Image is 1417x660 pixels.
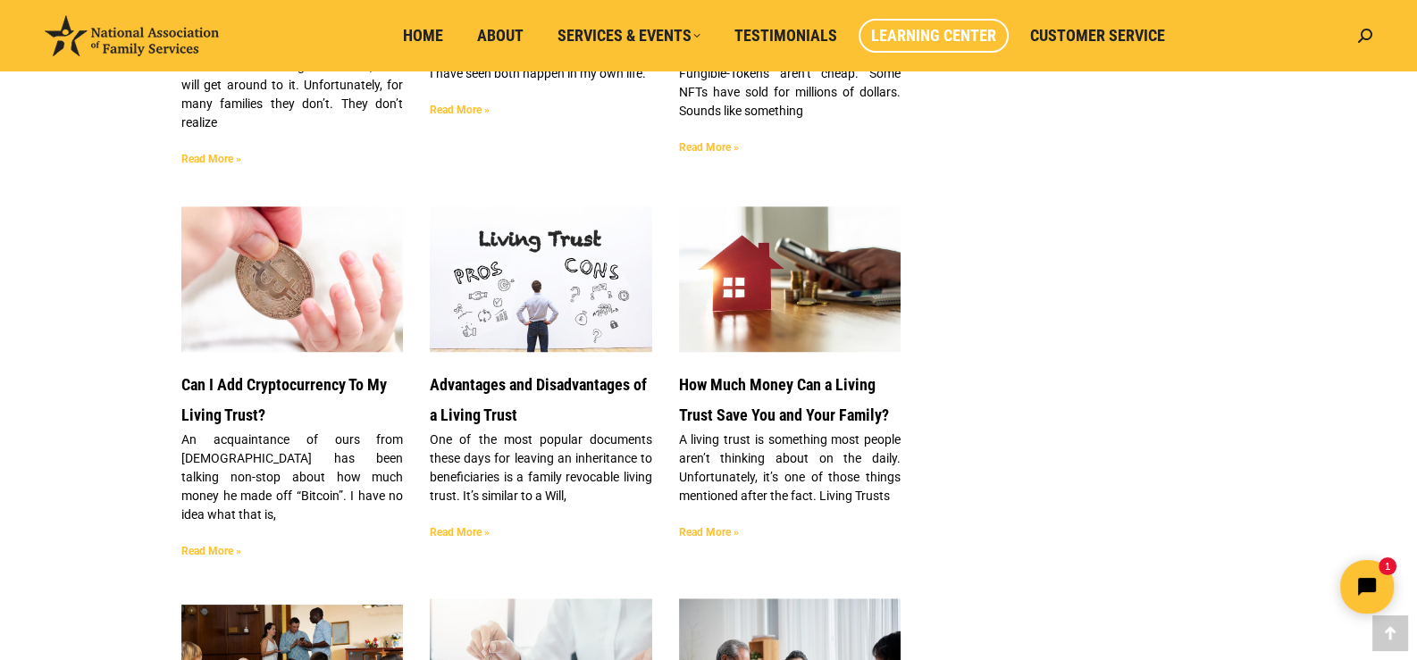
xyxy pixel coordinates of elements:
[1018,19,1178,53] a: Customer Service
[679,206,901,353] a: How much money can a living trust save you?
[679,27,901,121] p: NFTs are becoming more and more popular and many of these Non-Fungible-Tokens aren’t cheap. Some ...
[465,19,536,53] a: About
[430,526,490,539] a: Read more about Advantages and Disadvantages of a Living Trust
[679,430,901,505] p: A living trust is something most people aren’t thinking about on the daily. Unfortunately, it’s o...
[1102,545,1409,629] iframe: Tidio Chat
[1030,26,1165,46] span: Customer Service
[181,57,403,132] p: Yes. I know I need to get this done, and I will get around to it. Unfortunately, for many familie...
[181,545,241,557] a: Read more about Can I Add Cryptocurrency To My Living Trust?
[477,26,524,46] span: About
[722,19,850,53] a: Testimonials
[859,19,1009,53] a: Learning Center
[430,375,647,424] a: Advantages and Disadvantages of a Living Trust
[871,26,996,46] span: Learning Center
[430,206,651,353] a: Advantages and Disadvantages of a Living Trust
[679,141,739,154] a: Read more about Can I Include My NFT In My Living Trust?
[181,153,241,165] a: Read more about How Can a Living Trust Help With Unexpected Events That Destroy a Family’s Wealth?
[430,104,490,116] a: Read more about What Happens If There Is A Dispute Involving A Living Trust?
[403,26,443,46] span: Home
[181,430,403,524] p: An acquaintance of ours from [DEMOGRAPHIC_DATA] has been talking non-stop about how much money he...
[181,206,403,353] a: Blog Header Image. Parent Giving a Crypto coin to their baby
[181,375,387,424] a: Can I Add Cryptocurrency To My Living Trust?
[430,430,651,505] p: One of the most popular documents these days for leaving an inheritance to beneficiaries is a fam...
[390,19,456,53] a: Home
[677,205,901,354] img: How much money can a living trust save you?
[734,26,837,46] span: Testimonials
[679,375,889,424] a: How Much Money Can a Living Trust Save You and Your Family?
[558,26,700,46] span: Services & Events
[429,205,653,354] img: Advantages and Disadvantages of a Living Trust
[679,526,739,539] a: Read more about How Much Money Can a Living Trust Save You and Your Family?
[45,15,219,56] img: National Association of Family Services
[180,205,405,354] img: Blog Header Image. Parent Giving a Crypto coin to their baby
